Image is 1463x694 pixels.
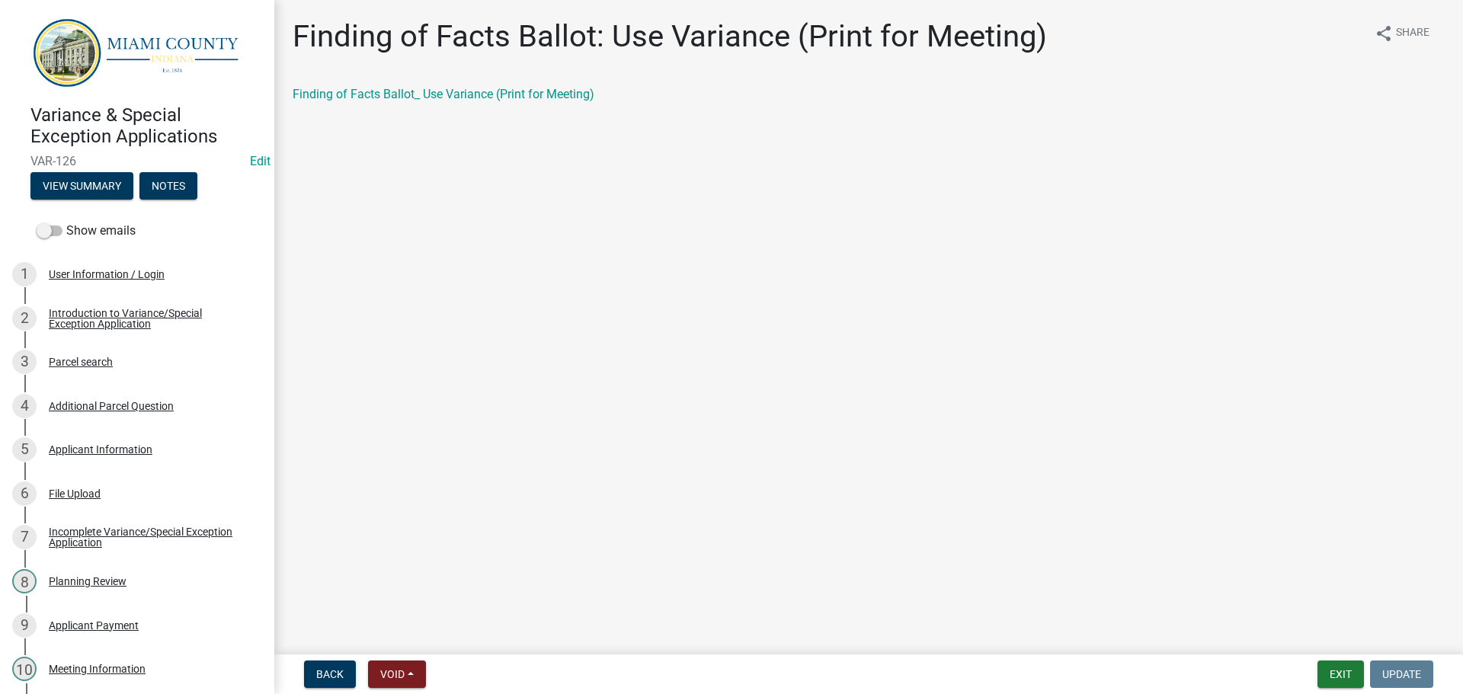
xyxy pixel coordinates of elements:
[49,357,113,367] div: Parcel search
[139,181,197,193] wm-modal-confirm: Notes
[250,154,271,168] wm-modal-confirm: Edit Application Number
[30,181,133,193] wm-modal-confirm: Summary
[293,87,594,101] a: Finding of Facts Ballot_ Use Variance (Print for Meeting)
[12,481,37,506] div: 6
[293,18,1047,55] h1: Finding of Facts Ballot: Use Variance (Print for Meeting)
[30,16,250,88] img: Miami County, Indiana
[49,620,139,631] div: Applicant Payment
[1375,24,1393,43] i: share
[12,569,37,593] div: 8
[1317,660,1364,688] button: Exit
[30,172,133,200] button: View Summary
[1370,660,1433,688] button: Update
[12,525,37,549] div: 7
[368,660,426,688] button: Void
[49,444,152,455] div: Applicant Information
[37,222,136,240] label: Show emails
[1382,668,1421,680] span: Update
[12,350,37,374] div: 3
[12,657,37,681] div: 10
[12,613,37,638] div: 9
[49,526,250,548] div: Incomplete Variance/Special Exception Application
[49,576,126,587] div: Planning Review
[49,488,101,499] div: File Upload
[30,154,244,168] span: VAR-126
[380,668,405,680] span: Void
[250,154,271,168] a: Edit
[1396,24,1429,43] span: Share
[49,269,165,280] div: User Information / Login
[49,308,250,329] div: Introduction to Variance/Special Exception Application
[1362,18,1442,48] button: shareShare
[49,401,174,411] div: Additional Parcel Question
[12,306,37,331] div: 2
[316,668,344,680] span: Back
[12,437,37,462] div: 5
[12,262,37,286] div: 1
[12,394,37,418] div: 4
[304,660,356,688] button: Back
[49,664,146,674] div: Meeting Information
[139,172,197,200] button: Notes
[30,104,262,149] h4: Variance & Special Exception Applications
